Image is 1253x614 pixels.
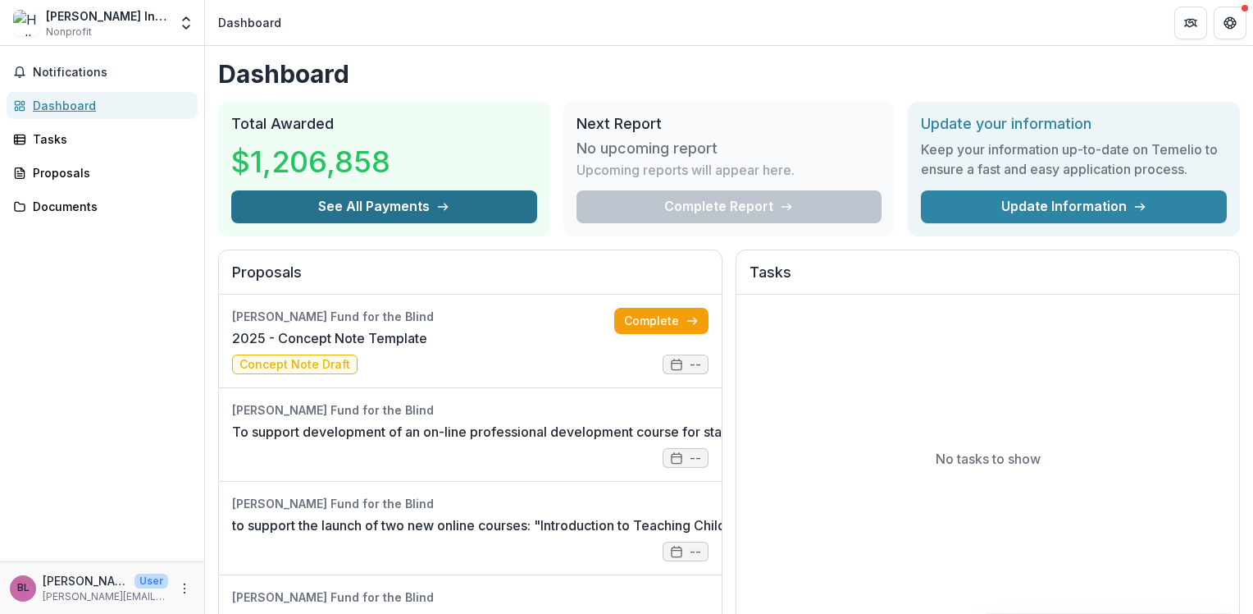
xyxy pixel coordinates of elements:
[231,190,537,223] button: See All Payments
[7,92,198,119] a: Dashboard
[232,328,427,348] a: 2025 - Concept Note Template
[7,59,198,85] button: Notifications
[212,11,288,34] nav: breadcrumb
[43,589,168,604] p: [PERSON_NAME][EMAIL_ADDRESS][PERSON_NAME][DOMAIN_NAME]
[33,198,185,215] div: Documents
[134,574,168,589] p: User
[33,66,191,80] span: Notifications
[218,14,281,31] div: Dashboard
[7,126,198,153] a: Tasks
[33,164,185,181] div: Proposals
[231,115,537,133] h2: Total Awarded
[921,115,1227,133] h2: Update your information
[218,59,1240,89] h1: Dashboard
[17,583,30,593] div: Barth Landor
[921,140,1227,179] h3: Keep your information up-to-date on Temelio to ensure a fast and easy application process.
[921,190,1227,223] a: Update Information
[46,7,168,25] div: [PERSON_NAME] Institute for the Blind and Visually Impaired
[13,10,39,36] img: Hadley Institute for the Blind and Visually Impaired
[33,97,185,114] div: Dashboard
[33,131,185,148] div: Tasks
[46,25,92,39] span: Nonprofit
[1174,7,1207,39] button: Partners
[576,115,882,133] h2: Next Report
[936,449,1041,469] p: No tasks to show
[614,308,709,334] a: Complete
[231,140,390,184] h3: $1,206,858
[576,140,718,158] h3: No upcoming report
[175,7,198,39] button: Open entity switcher
[576,160,795,180] p: Upcoming reports will appear here.
[232,263,709,295] h2: Proposals
[1214,7,1246,39] button: Get Help
[7,159,198,186] a: Proposals
[43,572,128,589] p: [PERSON_NAME]
[175,579,194,598] button: More
[750,263,1226,295] h2: Tasks
[7,193,198,220] a: Documents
